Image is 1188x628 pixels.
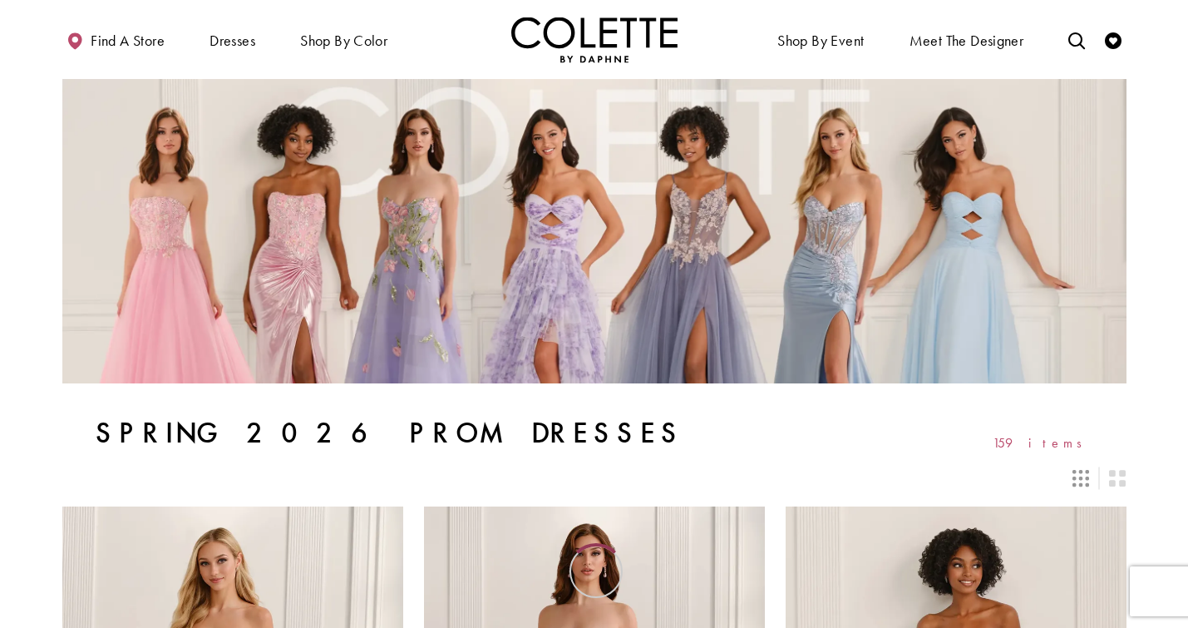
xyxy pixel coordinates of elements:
span: Dresses [210,32,255,49]
a: Visit Home Page [511,17,678,62]
a: Meet the designer [905,17,1028,62]
a: Find a store [62,17,169,62]
span: 159 items [993,436,1093,450]
a: Check Wishlist [1101,17,1126,62]
span: Shop By Event [777,32,864,49]
span: Switch layout to 3 columns [1072,470,1089,487]
div: Layout Controls [52,460,1136,497]
span: Dresses [205,17,259,62]
span: Switch layout to 2 columns [1109,470,1126,487]
h1: Spring 2026 Prom Dresses [96,417,684,450]
span: Find a store [91,32,165,49]
img: Colette by Daphne [511,17,678,62]
span: Shop by color [300,32,387,49]
span: Meet the designer [909,32,1024,49]
a: Toggle search [1064,17,1089,62]
span: Shop by color [296,17,392,62]
span: Shop By Event [773,17,868,62]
